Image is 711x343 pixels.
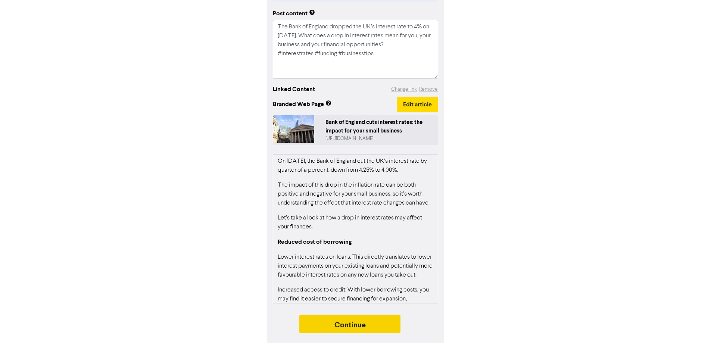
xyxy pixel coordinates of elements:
p: On [DATE], the Bank of England cut the UK’s interest rate by quarter of a percent, down from 4.25... [278,157,433,175]
textarea: The Bank of England dropped the UK’s interest rate to 4% on [DATE]. What does a drop in interest ... [273,20,438,79]
button: Continue [299,315,401,333]
iframe: Chat Widget [617,262,711,343]
button: Remove [419,85,438,94]
img: 1Wzua9vq3J9KOOQLXvnGu4-a-building-with-columns-and-a-flag-AOjmfr3ofSY.jpg [273,115,314,143]
button: Edit article [397,97,438,112]
a: Bank of England cuts interest rates: the impact for your small business[URL][DOMAIN_NAME] [273,115,438,145]
div: Bank of England cuts interest rates: the impact for your small business [325,118,435,135]
button: Change link [391,85,417,94]
p: Lower interest rates on loans. This directly translates to lower interest payments on your existi... [278,253,433,280]
p: Increased access to credit: With lower borrowing costs, you may find it easier to secure financin... [278,286,433,321]
strong: Reduced cost of borrowing [278,238,352,246]
div: Linked Content [273,85,315,94]
p: The impact of this drop in the inflation rate can be both positive and negative for your small bu... [278,181,433,208]
div: https://public2.bomamarketing.com/cp/1Wzua9vq3J9KOOQLXvnGu4?sa=qGZyfZFb [325,135,435,142]
div: Post content [273,9,315,18]
span: Branded Web Page [273,100,397,109]
p: Let’s take a look at how a drop in interest rates may affect your finances. [278,213,433,231]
